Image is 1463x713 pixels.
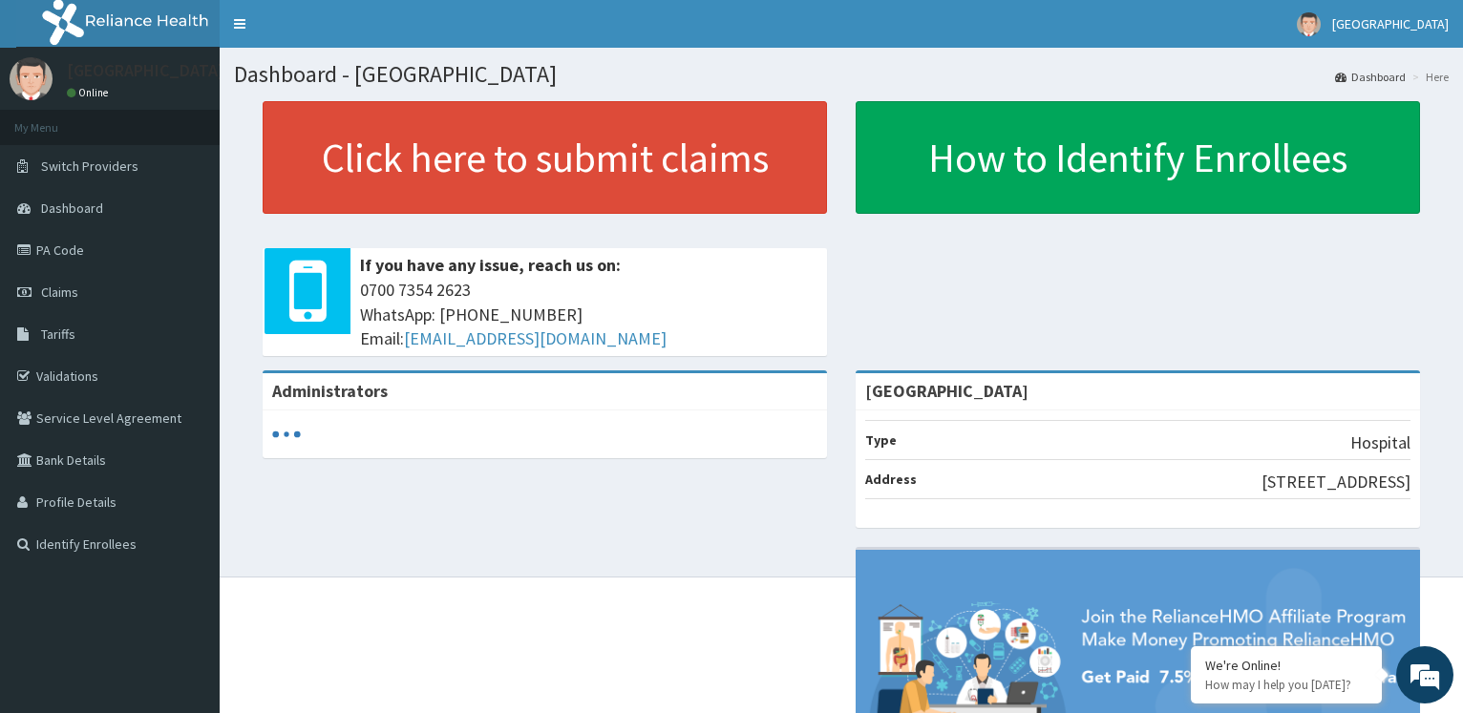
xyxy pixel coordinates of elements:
a: Online [67,86,113,99]
a: [EMAIL_ADDRESS][DOMAIN_NAME] [404,327,667,349]
span: Dashboard [41,199,103,217]
img: User Image [10,57,53,100]
span: Claims [41,283,78,301]
p: [GEOGRAPHIC_DATA] [67,62,224,79]
a: How to Identify Enrollees [856,101,1420,214]
svg: audio-loading [272,420,301,449]
li: Here [1408,69,1449,85]
h1: Dashboard - [GEOGRAPHIC_DATA] [234,62,1449,87]
div: We're Online! [1205,657,1368,674]
b: Administrators [272,380,388,402]
b: Address [865,471,917,488]
p: [STREET_ADDRESS] [1262,470,1410,494]
p: Hospital [1350,430,1410,455]
span: Switch Providers [41,157,138,175]
span: [GEOGRAPHIC_DATA] [1332,15,1449,32]
a: Dashboard [1335,69,1406,85]
a: Click here to submit claims [263,101,827,214]
p: How may I help you today? [1205,677,1368,693]
span: Tariffs [41,325,75,343]
strong: [GEOGRAPHIC_DATA] [865,380,1028,402]
img: User Image [1297,12,1321,36]
b: If you have any issue, reach us on: [360,254,621,276]
b: Type [865,431,897,449]
span: 0700 7354 2623 WhatsApp: [PHONE_NUMBER] Email: [360,278,817,351]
